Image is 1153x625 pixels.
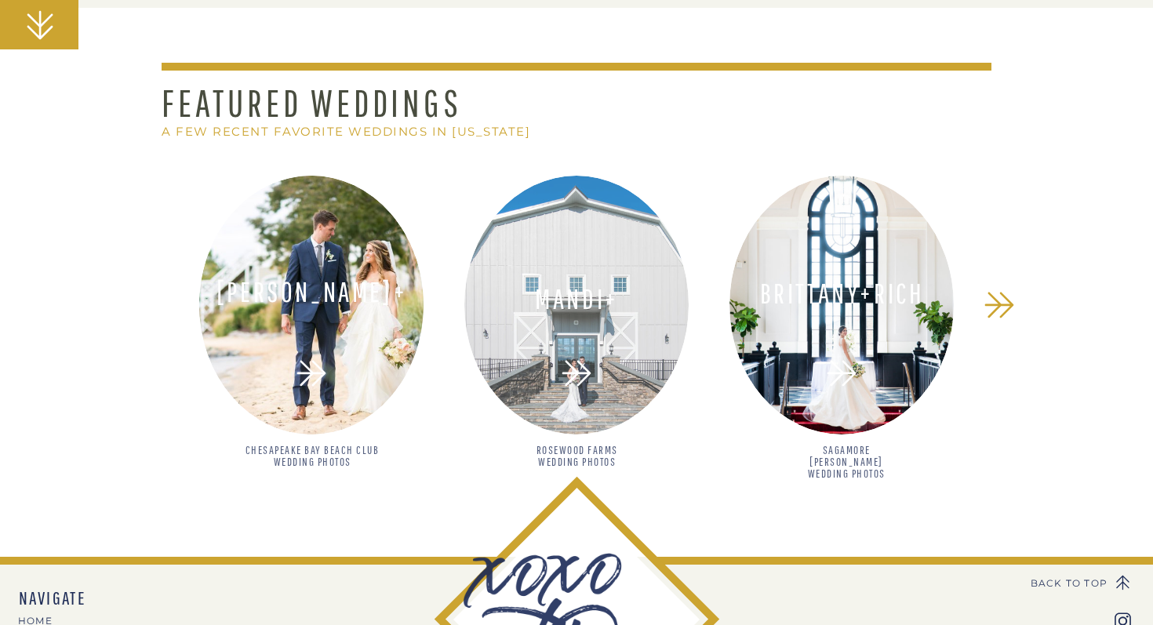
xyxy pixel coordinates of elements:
[792,444,900,480] a: Sagamore [PERSON_NAME] Wedding Photos
[1009,578,1108,588] a: BACK TO TOP
[740,279,944,309] a: Brittany+Rich
[19,588,155,608] nav: NAVIGATE
[510,444,644,486] h2: Rosewood Farms Wedding Photos
[475,285,679,314] a: Mandi+[PERSON_NAME]
[209,278,414,307] a: [PERSON_NAME]+[PERSON_NAME]
[18,616,155,625] a: HOME
[162,125,611,138] h3: A FEW RECENT FAVORITE Weddings in [US_STATE]
[162,81,462,125] font: FEATURED WEDDINGS
[510,444,644,486] a: Rosewood FarmsWedding Photos
[244,444,380,489] a: Chesapeake Bay Beach Club Wedding Photos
